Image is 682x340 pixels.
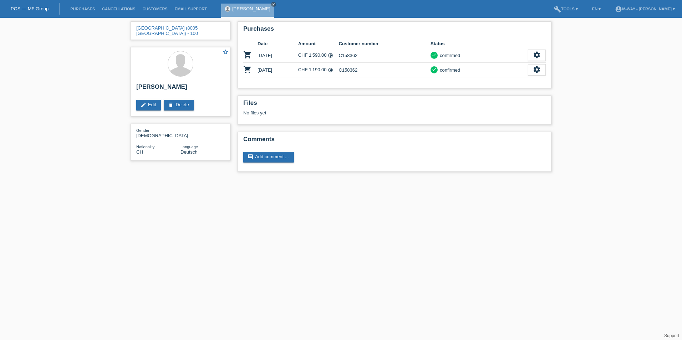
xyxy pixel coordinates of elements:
td: C158362 [339,48,431,63]
td: CHF 1'590.00 [298,48,339,63]
a: editEdit [136,100,161,110]
a: [GEOGRAPHIC_DATA] (8005 [GEOGRAPHIC_DATA]) - 100 [136,25,198,36]
i: account_circle [615,6,622,13]
i: edit [141,102,146,108]
h2: Files [243,99,546,110]
a: close [271,2,276,7]
th: Customer number [339,40,431,48]
i: Instalments (24 instalments) [328,67,333,73]
a: POS — MF Group [11,6,49,11]
td: CHF 1'190.00 [298,63,339,77]
a: [PERSON_NAME] [232,6,270,11]
th: Date [258,40,298,48]
td: C158362 [339,63,431,77]
td: [DATE] [258,63,298,77]
a: Customers [139,7,171,11]
div: confirmed [438,52,460,59]
h2: [PERSON_NAME] [136,83,225,94]
a: Purchases [67,7,98,11]
i: star_border [222,49,229,55]
a: deleteDelete [164,100,194,110]
div: confirmed [438,66,460,74]
span: Nationality [136,145,154,149]
a: commentAdd comment ... [243,152,294,163]
a: star_border [222,49,229,56]
i: POSP00010255 [243,51,252,59]
i: delete [168,102,174,108]
i: POSP00027597 [243,65,252,74]
th: Amount [298,40,339,48]
th: Status [431,40,528,48]
span: Switzerland [136,149,143,155]
i: settings [533,51,541,59]
a: EN ▾ [589,7,604,11]
div: [DEMOGRAPHIC_DATA] [136,128,180,138]
i: check [432,67,437,72]
span: Deutsch [180,149,198,155]
span: Language [180,145,198,149]
i: build [554,6,561,13]
i: comment [248,154,253,160]
a: buildTools ▾ [550,7,581,11]
div: No files yet [243,110,461,115]
i: Instalments (24 instalments) [328,53,333,58]
h2: Comments [243,136,546,146]
span: Gender [136,128,149,133]
i: check [432,52,437,57]
a: account_circlem-way - [PERSON_NAME] ▾ [611,7,678,11]
a: Support [664,333,679,338]
h2: Purchases [243,25,546,36]
a: Email Support [171,7,210,11]
a: Cancellations [98,7,139,11]
td: [DATE] [258,48,298,63]
i: close [272,2,275,6]
i: settings [533,66,541,73]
